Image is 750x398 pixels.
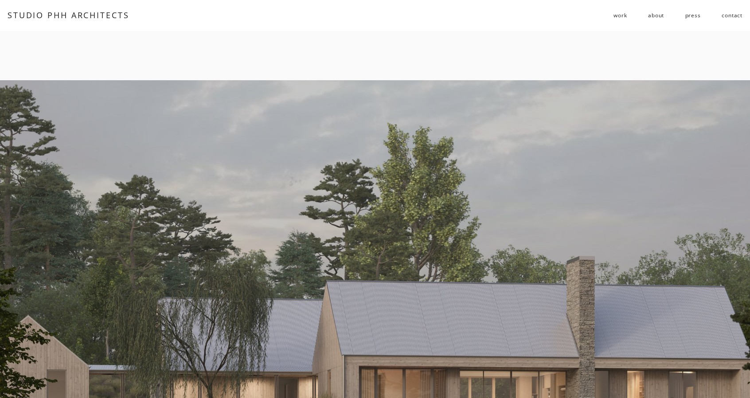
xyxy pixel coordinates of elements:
[722,8,742,23] a: contact
[8,10,129,20] a: STUDIO PHH ARCHITECTS
[613,8,627,23] a: folder dropdown
[648,8,664,23] a: about
[613,9,627,22] span: work
[685,8,701,23] a: press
